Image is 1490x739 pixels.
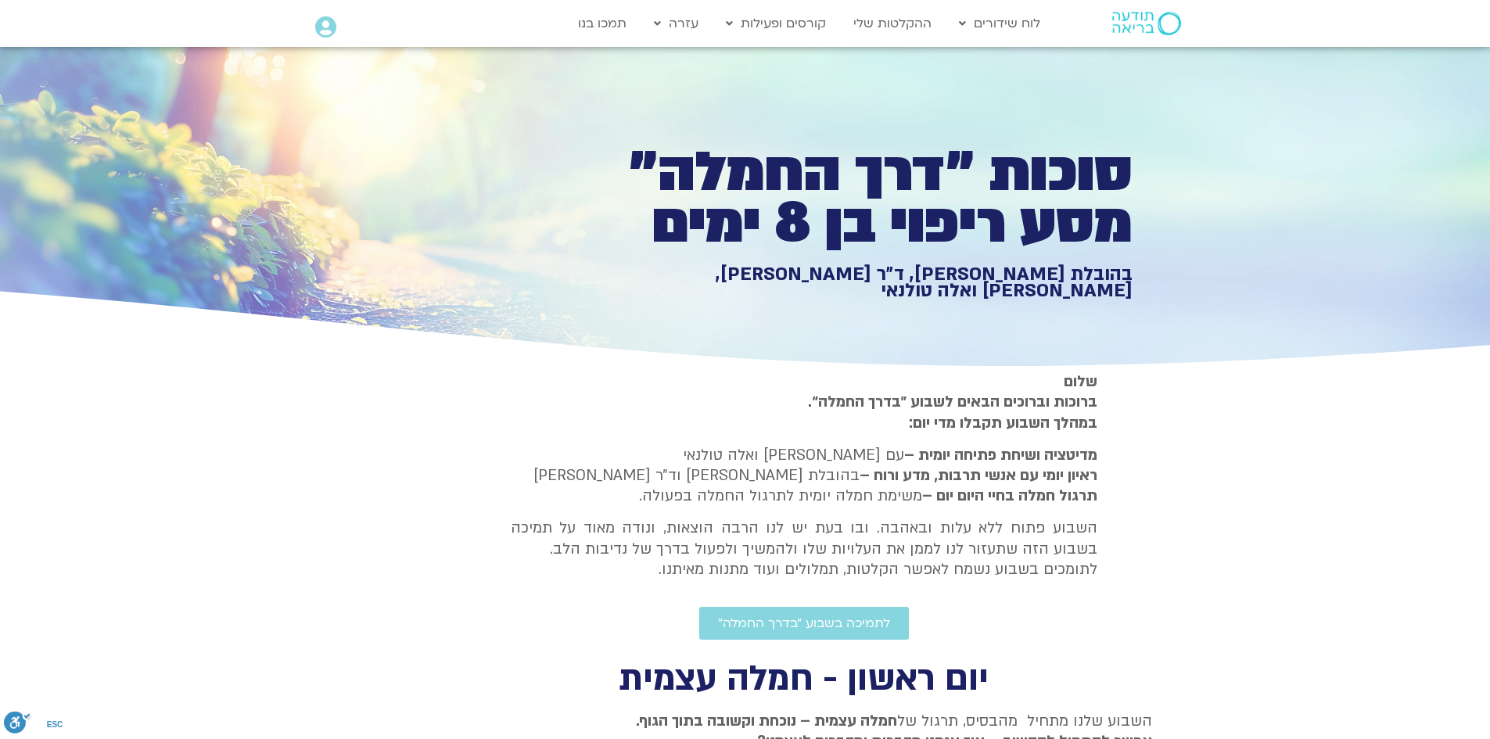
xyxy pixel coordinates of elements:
strong: שלום [1064,371,1097,392]
b: תרגול חמלה בחיי היום יום – [922,486,1097,506]
a: קורסים ופעילות [718,9,834,38]
span: לתמיכה בשבוע ״בדרך החמלה״ [718,616,890,630]
h2: יום ראשון - חמלה עצמית [456,663,1152,695]
a: לתמיכה בשבוע ״בדרך החמלה״ [699,607,909,640]
p: עם [PERSON_NAME] ואלה טולנאי בהובלת [PERSON_NAME] וד״ר [PERSON_NAME] משימת חמלה יומית לתרגול החמל... [511,445,1097,507]
strong: ברוכות וברוכים הבאים לשבוע ״בדרך החמלה״. במהלך השבוע תקבלו מדי יום: [808,392,1097,432]
a: ההקלטות שלי [846,9,939,38]
b: ראיון יומי עם אנשי תרבות, מדע ורוח – [860,465,1097,486]
a: לוח שידורים [951,9,1048,38]
img: תודעה בריאה [1112,12,1181,35]
a: עזרה [646,9,706,38]
h1: בהובלת [PERSON_NAME], ד״ר [PERSON_NAME], [PERSON_NAME] ואלה טולנאי [591,266,1133,300]
a: תמכו בנו [570,9,634,38]
h1: סוכות ״דרך החמלה״ מסע ריפוי בן 8 ימים [591,147,1133,249]
strong: מדיטציה ושיחת פתיחה יומית – [904,445,1097,465]
p: השבוע פתוח ללא עלות ובאהבה. ובו בעת יש לנו הרבה הוצאות, ונודה מאוד על תמיכה בשבוע הזה שתעזור לנו ... [511,518,1097,579]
